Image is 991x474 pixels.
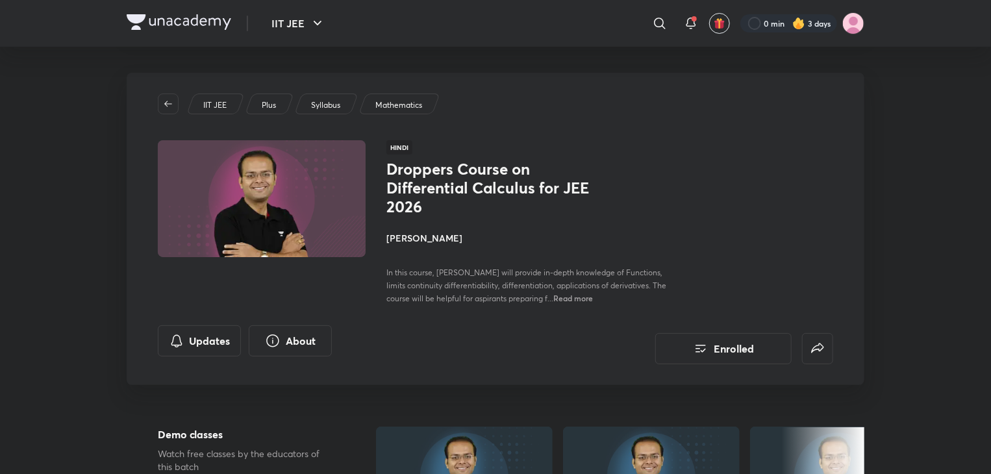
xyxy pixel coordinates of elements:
[709,13,730,34] button: avatar
[127,14,231,30] img: Company Logo
[792,17,805,30] img: streak
[156,139,368,258] img: Thumbnail
[158,325,241,356] button: Updates
[309,99,343,111] a: Syllabus
[655,333,792,364] button: Enrolled
[249,325,332,356] button: About
[201,99,229,111] a: IIT JEE
[386,140,412,155] span: Hindi
[311,99,340,111] p: Syllabus
[714,18,725,29] img: avatar
[264,10,333,36] button: IIT JEE
[158,427,334,442] h5: Demo classes
[802,333,833,364] button: false
[386,160,599,216] h1: Droppers Course on Differential Calculus for JEE 2026
[203,99,227,111] p: IIT JEE
[375,99,422,111] p: Mathematics
[373,99,425,111] a: Mathematics
[127,14,231,33] a: Company Logo
[553,293,593,303] span: Read more
[262,99,276,111] p: Plus
[260,99,279,111] a: Plus
[158,447,334,473] p: Watch free classes by the educators of this batch
[386,231,677,245] h4: [PERSON_NAME]
[842,12,864,34] img: Adah Patil Patil
[386,268,666,303] span: In this course, [PERSON_NAME] will provide in-depth knowledge of Functions, limits continuity dif...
